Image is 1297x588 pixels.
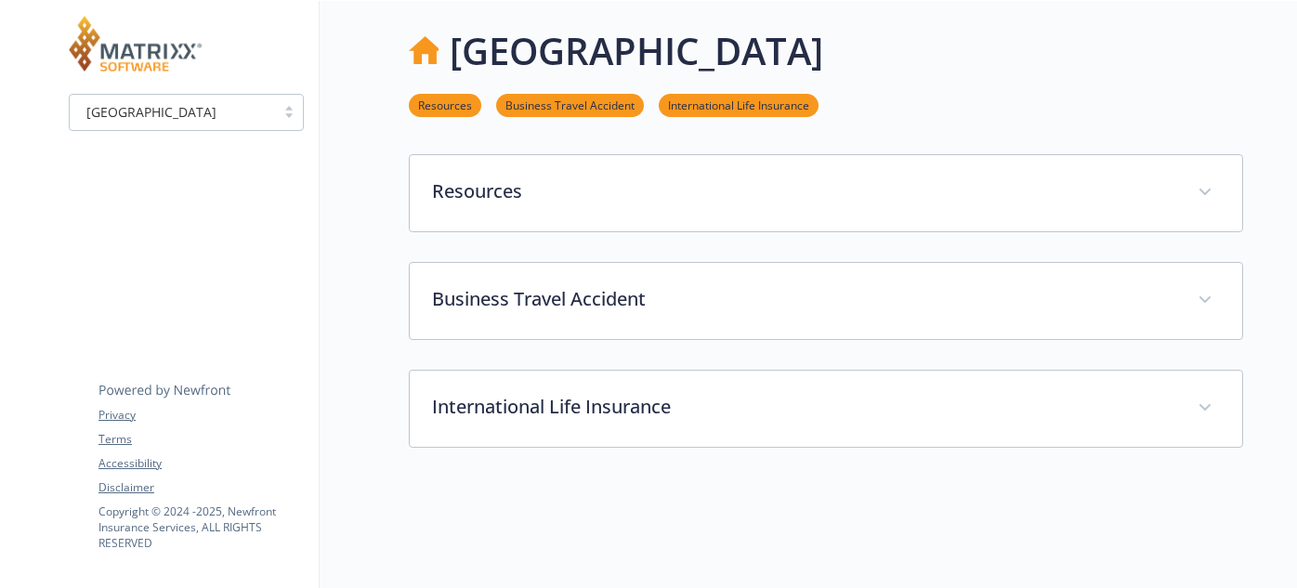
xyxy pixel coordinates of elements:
a: International Life Insurance [659,96,819,113]
a: Disclaimer [98,479,303,496]
a: Accessibility [98,455,303,472]
a: Privacy [98,407,303,424]
a: Terms [98,431,303,448]
p: Resources [432,177,1175,205]
div: Business Travel Accident [410,263,1242,339]
span: [GEOGRAPHIC_DATA] [79,102,266,122]
a: Resources [409,96,481,113]
p: Business Travel Accident [432,285,1175,313]
a: Business Travel Accident [496,96,644,113]
div: Resources [410,155,1242,231]
div: International Life Insurance [410,371,1242,447]
p: International Life Insurance [432,393,1175,421]
span: [GEOGRAPHIC_DATA] [86,102,216,122]
h1: [GEOGRAPHIC_DATA] [450,23,823,79]
p: Copyright © 2024 - 2025 , Newfront Insurance Services, ALL RIGHTS RESERVED [98,503,303,551]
